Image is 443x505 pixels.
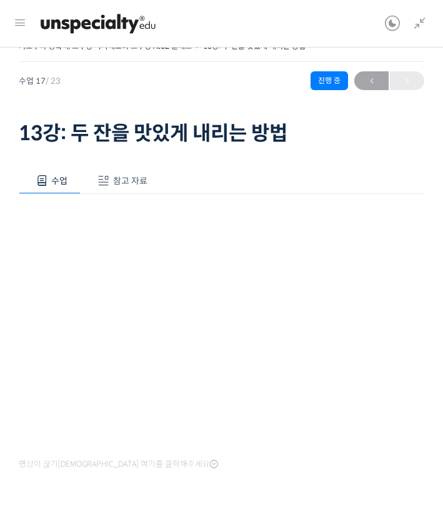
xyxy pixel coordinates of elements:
[19,459,218,469] span: 영상이 끊기[DEMOGRAPHIC_DATA] 여기를 클릭해주세요
[113,175,147,186] span: 참고 자료
[311,71,348,90] div: 진행 중
[46,76,61,86] span: / 23
[354,73,389,89] span: ←
[19,77,61,85] span: 수업 17
[51,175,67,186] span: 수업
[19,121,424,145] h1: 13강: 두 잔을 맛있게 내리는 방법
[354,71,389,90] a: ←이전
